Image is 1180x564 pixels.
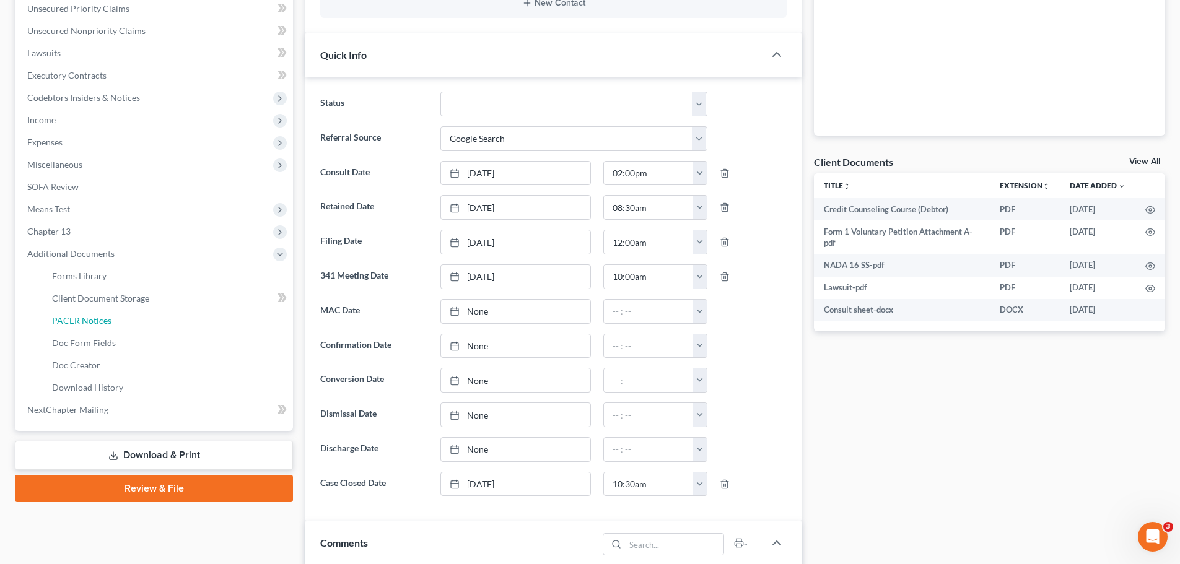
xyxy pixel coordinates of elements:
[314,230,434,254] label: Filing Date
[314,126,434,151] label: Referral Source
[27,159,82,170] span: Miscellaneous
[320,49,367,61] span: Quick Info
[604,162,693,185] input: -- : --
[27,404,108,415] span: NextChapter Mailing
[27,70,107,80] span: Executory Contracts
[42,354,293,376] a: Doc Creator
[320,537,368,549] span: Comments
[604,438,693,461] input: -- : --
[814,299,990,321] td: Consult sheet-docx
[441,438,590,461] a: None
[42,332,293,354] a: Doc Form Fields
[441,403,590,427] a: None
[604,334,693,358] input: -- : --
[441,300,590,323] a: None
[604,368,693,392] input: -- : --
[604,230,693,254] input: -- : --
[441,230,590,254] a: [DATE]
[814,220,990,254] td: Form 1 Voluntary Petition Attachment A-pdf
[27,137,63,147] span: Expenses
[843,183,850,190] i: unfold_more
[27,226,71,236] span: Chapter 13
[15,475,293,502] a: Review & File
[990,277,1060,299] td: PDF
[814,277,990,299] td: Lawsuit-pdf
[1163,522,1173,532] span: 3
[1138,522,1168,552] iframe: Intercom live chat
[314,402,434,427] label: Dismissal Date
[42,376,293,399] a: Download History
[604,300,693,323] input: -- : --
[626,534,724,555] input: Search...
[814,254,990,277] td: NADA 16 SS-pdf
[27,48,61,58] span: Lawsuits
[314,368,434,393] label: Conversion Date
[814,155,893,168] div: Client Documents
[15,441,293,470] a: Download & Print
[314,195,434,220] label: Retained Date
[17,20,293,42] a: Unsecured Nonpriority Claims
[314,92,434,116] label: Status
[990,254,1060,277] td: PDF
[604,265,693,289] input: -- : --
[441,196,590,219] a: [DATE]
[1129,157,1160,166] a: View All
[814,198,990,220] td: Credit Counseling Course (Debtor)
[1042,183,1050,190] i: unfold_more
[314,472,434,497] label: Case Closed Date
[27,248,115,259] span: Additional Documents
[42,310,293,332] a: PACER Notices
[441,368,590,392] a: None
[17,176,293,198] a: SOFA Review
[17,399,293,421] a: NextChapter Mailing
[27,181,79,192] span: SOFA Review
[990,198,1060,220] td: PDF
[314,334,434,358] label: Confirmation Date
[990,299,1060,321] td: DOCX
[17,42,293,64] a: Lawsuits
[27,3,129,14] span: Unsecured Priority Claims
[17,64,293,87] a: Executory Contracts
[42,287,293,310] a: Client Document Storage
[441,265,590,289] a: [DATE]
[52,293,149,303] span: Client Document Storage
[1060,277,1135,299] td: [DATE]
[42,265,293,287] a: Forms Library
[1060,198,1135,220] td: [DATE]
[824,181,850,190] a: Titleunfold_more
[27,92,140,103] span: Codebtors Insiders & Notices
[604,403,693,427] input: -- : --
[1118,183,1125,190] i: expand_more
[1060,254,1135,277] td: [DATE]
[1000,181,1050,190] a: Extensionunfold_more
[314,299,434,324] label: MAC Date
[27,204,70,214] span: Means Test
[604,196,693,219] input: -- : --
[441,472,590,496] a: [DATE]
[314,264,434,289] label: 341 Meeting Date
[1060,220,1135,254] td: [DATE]
[441,334,590,358] a: None
[1060,299,1135,321] td: [DATE]
[1070,181,1125,190] a: Date Added expand_more
[52,360,100,370] span: Doc Creator
[604,472,693,496] input: -- : --
[27,115,56,125] span: Income
[314,437,434,462] label: Discharge Date
[27,25,146,36] span: Unsecured Nonpriority Claims
[52,382,123,393] span: Download History
[52,337,116,348] span: Doc Form Fields
[990,220,1060,254] td: PDF
[52,271,107,281] span: Forms Library
[52,315,111,326] span: PACER Notices
[441,162,590,185] a: [DATE]
[314,161,434,186] label: Consult Date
